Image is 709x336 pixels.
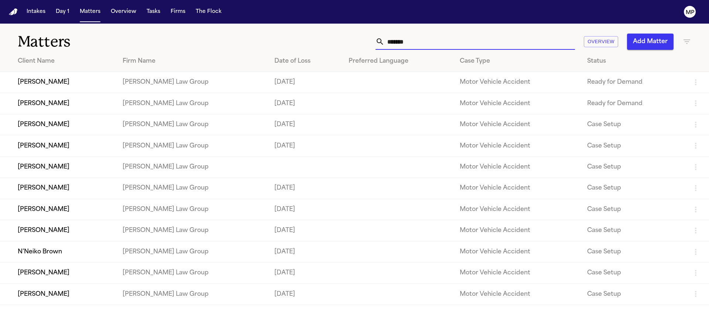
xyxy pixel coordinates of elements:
td: [DATE] [268,72,343,93]
button: Add Matter [627,34,674,50]
td: [DATE] [268,262,343,283]
div: Case Type [460,57,575,66]
td: [DATE] [268,199,343,220]
td: [PERSON_NAME] Law Group [117,114,268,135]
td: Motor Vehicle Accident [454,114,581,135]
div: Firm Name [123,57,263,66]
img: Finch Logo [9,8,18,15]
td: Case Setup [581,199,685,220]
td: Motor Vehicle Accident [454,284,581,305]
td: [PERSON_NAME] Law Group [117,93,268,114]
td: [PERSON_NAME] Law Group [117,220,268,241]
td: [PERSON_NAME] Law Group [117,135,268,156]
td: [DATE] [268,178,343,199]
td: [PERSON_NAME] Law Group [117,178,268,199]
td: Motor Vehicle Accident [454,135,581,156]
td: [PERSON_NAME] Law Group [117,284,268,305]
button: Intakes [24,5,48,18]
td: Case Setup [581,114,685,135]
td: [PERSON_NAME] Law Group [117,262,268,283]
td: Case Setup [581,156,685,177]
button: Matters [77,5,103,18]
button: Firms [168,5,188,18]
button: Tasks [144,5,163,18]
td: Motor Vehicle Accident [454,72,581,93]
td: Ready for Demand [581,72,685,93]
td: [PERSON_NAME] Law Group [117,241,268,262]
td: Motor Vehicle Accident [454,199,581,220]
td: [DATE] [268,135,343,156]
div: Client Name [18,57,111,66]
td: Case Setup [581,241,685,262]
td: Ready for Demand [581,93,685,114]
td: Case Setup [581,135,685,156]
button: Overview [584,36,618,48]
h1: Matters [18,32,214,51]
td: Motor Vehicle Accident [454,156,581,177]
td: [DATE] [268,241,343,262]
td: [DATE] [268,284,343,305]
button: The Flock [193,5,225,18]
td: [DATE] [268,114,343,135]
td: Case Setup [581,178,685,199]
td: Motor Vehicle Accident [454,220,581,241]
td: Motor Vehicle Accident [454,178,581,199]
td: Case Setup [581,284,685,305]
td: Motor Vehicle Accident [454,93,581,114]
td: [PERSON_NAME] Law Group [117,156,268,177]
button: Overview [108,5,139,18]
a: Home [9,8,18,15]
td: [DATE] [268,220,343,241]
div: Status [587,57,679,66]
td: [PERSON_NAME] Law Group [117,199,268,220]
td: Motor Vehicle Accident [454,241,581,262]
td: Case Setup [581,220,685,241]
td: [DATE] [268,93,343,114]
td: [PERSON_NAME] Law Group [117,72,268,93]
div: Preferred Language [349,57,448,66]
td: Motor Vehicle Accident [454,262,581,283]
button: Day 1 [53,5,72,18]
td: Case Setup [581,262,685,283]
div: Date of Loss [274,57,337,66]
